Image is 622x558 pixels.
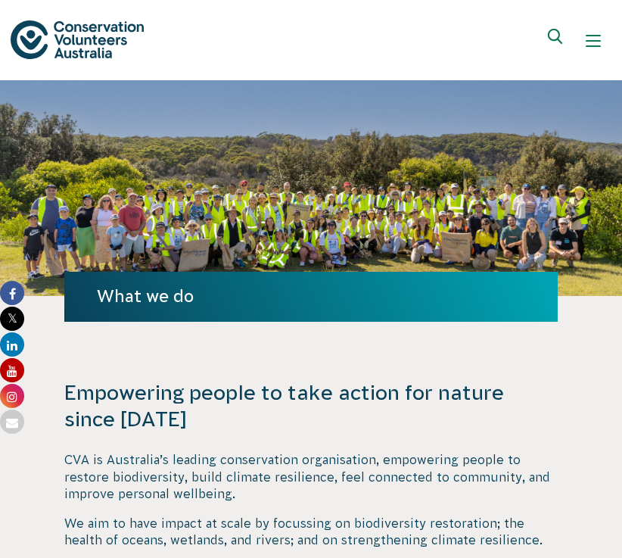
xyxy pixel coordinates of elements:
p: CVA is Australia’s leading conservation organisation, empowering people to restore biodiversity, ... [64,451,557,502]
span: Expand search box [548,29,567,53]
button: Expand search box Close search box [539,23,575,59]
img: logo.svg [11,20,144,59]
p: We aim to have impact at scale by focussing on biodiversity restoration; the health of oceans, we... [64,515,557,549]
h4: Empowering people to take action for nature since [DATE] [64,379,557,432]
button: Show mobile navigation menu [575,23,611,59]
h1: What we do [97,287,524,307]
